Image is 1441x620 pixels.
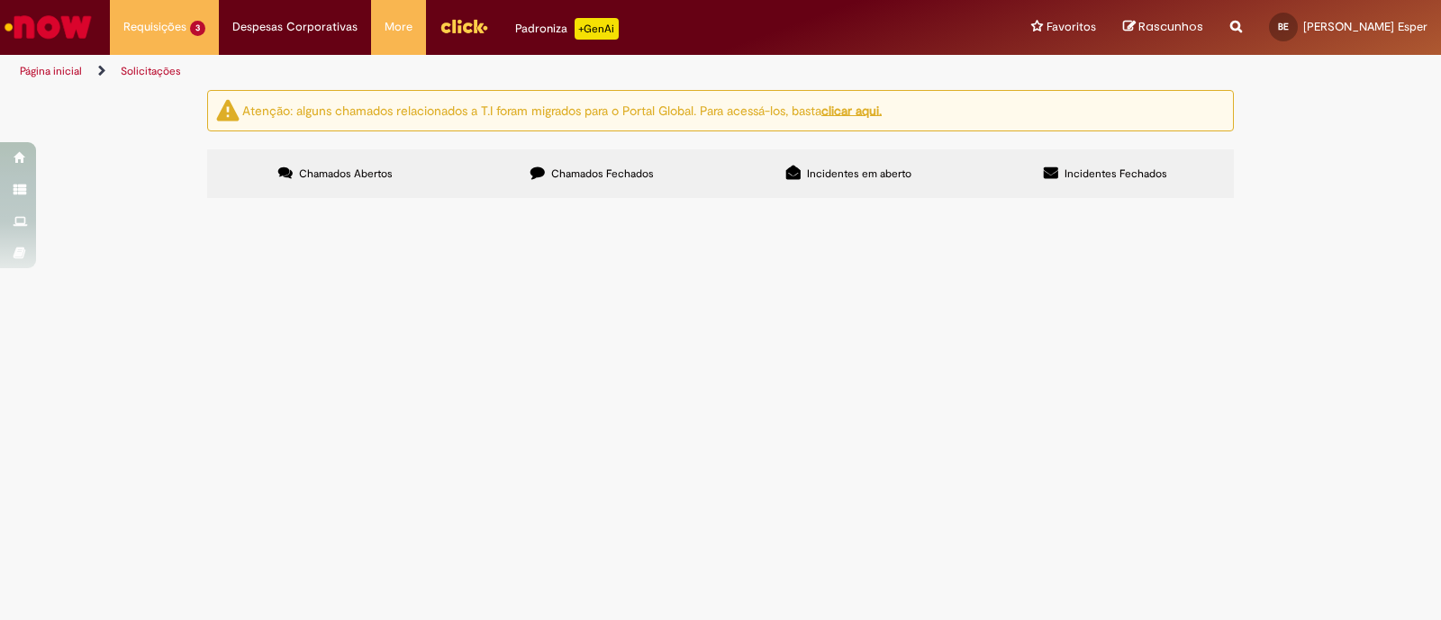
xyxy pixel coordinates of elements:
[551,166,654,181] span: Chamados Fechados
[299,166,393,181] span: Chamados Abertos
[575,18,619,40] p: +GenAi
[123,18,186,36] span: Requisições
[14,55,947,88] ul: Trilhas de página
[20,64,82,78] a: Página inicial
[385,18,412,36] span: More
[1123,19,1203,36] a: Rascunhos
[1278,21,1289,32] span: BE
[190,21,205,36] span: 3
[242,102,882,118] ng-bind-html: Atenção: alguns chamados relacionados a T.I foram migrados para o Portal Global. Para acessá-los,...
[1065,166,1167,181] span: Incidentes Fechados
[440,13,488,40] img: click_logo_yellow_360x200.png
[515,18,619,40] div: Padroniza
[232,18,358,36] span: Despesas Corporativas
[1138,18,1203,35] span: Rascunhos
[1303,19,1427,34] span: [PERSON_NAME] Esper
[807,166,911,181] span: Incidentes em aberto
[821,102,882,118] a: clicar aqui.
[121,64,181,78] a: Solicitações
[1047,18,1096,36] span: Favoritos
[2,9,95,45] img: ServiceNow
